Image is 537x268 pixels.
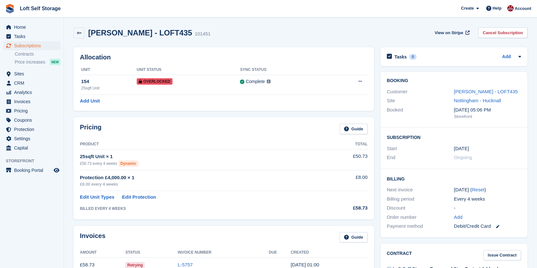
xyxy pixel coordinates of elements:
a: [PERSON_NAME] - LOFT435 [454,89,518,94]
div: Payment method [387,223,454,230]
div: Site [387,97,454,104]
div: £50.73 every 4 weeks [80,160,321,167]
th: Invoice Number [178,248,269,258]
div: 101451 [195,30,211,38]
div: NEW [50,59,60,65]
div: Discount [387,204,454,212]
a: menu [3,166,60,175]
a: Loft Self Storage [17,3,63,14]
img: James Johnson [507,5,514,11]
div: Every 4 weeks [454,195,521,203]
div: Storefront [454,113,521,120]
span: Coupons [14,116,52,125]
a: menu [3,23,60,32]
a: menu [3,32,60,41]
a: menu [3,41,60,50]
div: 25sqft Unit [81,85,137,91]
div: Next invoice [387,186,454,194]
th: Sync Status [240,65,329,75]
time: 2025-08-14 00:00:07 UTC [291,262,319,267]
span: Tasks [14,32,52,41]
span: Pricing [14,106,52,115]
div: Debit/Credit Card [454,223,521,230]
a: Contracts [15,51,60,57]
a: Issue Contract [483,250,521,261]
h2: Billing [387,175,521,182]
h2: Booking [387,78,521,83]
a: Add [502,53,511,61]
a: Add [454,214,463,221]
div: 25sqft Unit × 1 [80,153,321,160]
a: Add Unit [80,97,100,105]
div: £8.00 every 4 weeks [80,181,321,188]
span: Storefront [6,158,64,164]
span: Ongoing [454,155,472,160]
a: View on Stripe [432,27,471,38]
h2: Allocation [80,54,368,61]
div: [DATE] ( ) [454,186,521,194]
span: Analytics [14,88,52,97]
a: Cancel Subscription [478,27,527,38]
a: menu [3,106,60,115]
th: Status [125,248,178,258]
h2: Invoices [80,232,105,243]
div: 0 [409,54,417,60]
div: Dynamic [119,160,138,167]
a: menu [3,97,60,106]
a: Reset [472,187,484,192]
th: Due [269,248,291,258]
span: CRM [14,79,52,88]
span: Settings [14,134,52,143]
a: menu [3,79,60,88]
a: Nottingham - Hucknall [454,98,501,103]
a: Edit Unit Types [80,194,114,201]
th: Product [80,139,321,149]
a: Guide [340,124,368,134]
div: 154 [81,78,137,85]
td: £8.00 [321,170,367,191]
div: Complete [246,78,265,85]
div: - [454,204,521,212]
span: Create [461,5,474,11]
span: Overlocked [137,78,173,85]
span: Home [14,23,52,32]
span: Booking Portal [14,166,52,175]
a: menu [3,69,60,78]
div: Start [387,145,454,152]
th: Unit [80,65,137,75]
td: £50.73 [321,149,367,170]
th: Total [321,139,367,149]
th: Unit Status [137,65,240,75]
div: Customer [387,88,454,96]
div: Order number [387,214,454,221]
h2: Tasks [395,54,407,60]
h2: [PERSON_NAME] - LOFT435 [88,28,192,37]
a: Guide [340,232,368,243]
div: [DATE] 05:06 PM [454,106,521,114]
span: Subscriptions [14,41,52,50]
span: Invoices [14,97,52,106]
span: Help [493,5,502,11]
div: End [387,154,454,161]
a: Preview store [53,166,60,174]
div: £58.73 [321,204,367,212]
span: Price increases [15,59,45,65]
span: Sites [14,69,52,78]
th: Amount [80,248,125,258]
a: menu [3,134,60,143]
a: Edit Protection [122,194,156,201]
h2: Subscription [387,134,521,140]
div: BILLED EVERY 4 WEEKS [80,206,321,211]
h2: Pricing [80,124,102,134]
span: Capital [14,143,52,152]
a: menu [3,116,60,125]
div: Protection £4,000.00 × 1 [80,174,321,181]
a: menu [3,143,60,152]
a: L-5757 [178,262,193,267]
time: 2025-08-14 00:00:00 UTC [454,145,469,152]
div: Booked [387,106,454,120]
a: menu [3,88,60,97]
span: Account [515,5,531,12]
span: Protection [14,125,52,134]
img: stora-icon-8386f47178a22dfd0bd8f6a31ec36ba5ce8667c1dd55bd0f319d3a0aa187defe.svg [5,4,15,13]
